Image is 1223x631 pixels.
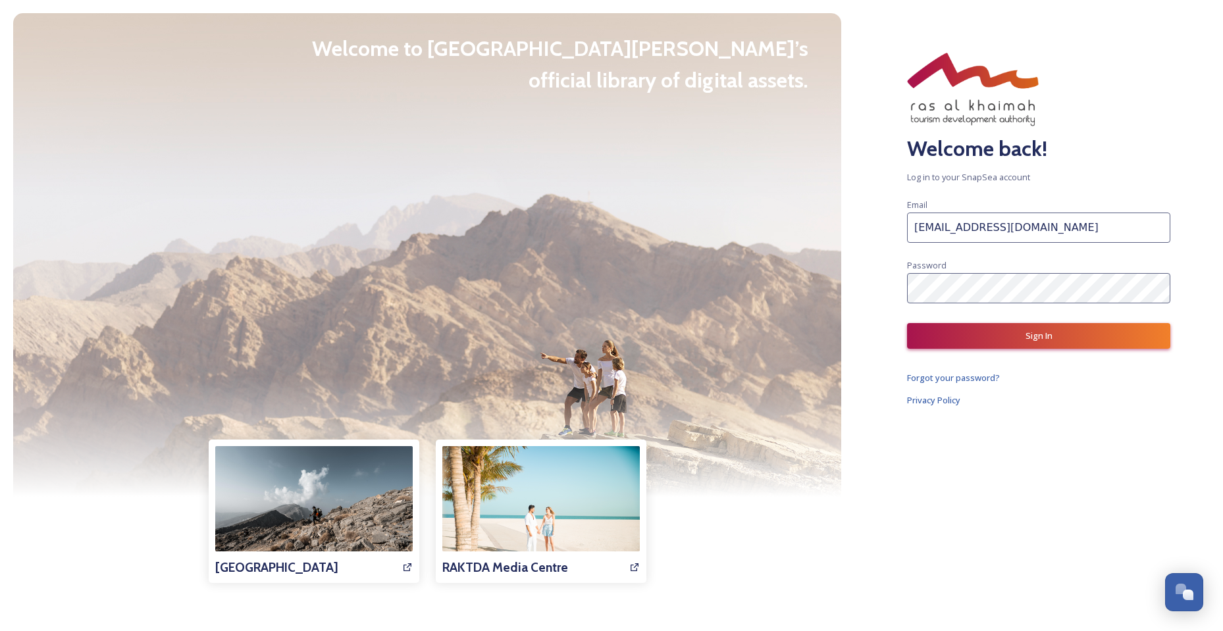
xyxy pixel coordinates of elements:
span: Privacy Policy [907,394,960,406]
span: Forgot your password? [907,372,1000,384]
img: DP%20-%20Couple%20-%209.jpg [442,446,640,578]
a: RAKTDA Media Centre [442,446,640,577]
img: 4A12772D-B6F2-4164-A582A31F39726F87.jpg [215,446,413,578]
span: Log in to your SnapSea account [907,171,1170,184]
a: [GEOGRAPHIC_DATA] [215,446,413,577]
input: john.doe@snapsea.io [907,213,1170,243]
span: Password [907,259,947,271]
span: Email [907,199,927,211]
h3: RAKTDA Media Centre [442,558,568,577]
a: Forgot your password? [907,370,1170,386]
h2: Welcome back! [907,133,1170,164]
button: Open Chat [1165,573,1203,611]
button: Sign In [907,323,1170,349]
h3: [GEOGRAPHIC_DATA] [215,558,338,577]
img: RAKTDA_ENG_NEW%20STACKED%20LOGO_RGB.png [907,53,1039,126]
a: Privacy Policy [907,392,1170,408]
